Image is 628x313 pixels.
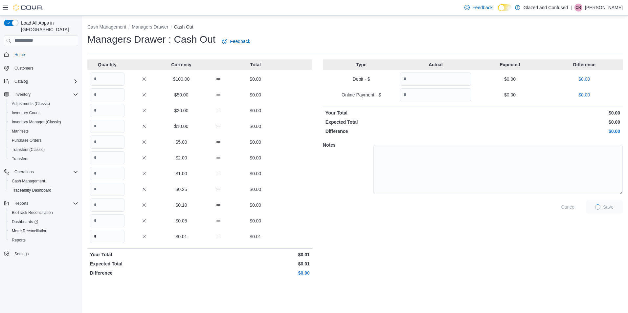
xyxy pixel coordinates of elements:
p: $0.00 [238,202,273,208]
a: Settings [12,250,31,258]
p: Your Total [325,110,472,116]
a: Transfers [9,155,31,163]
span: Home [14,52,25,57]
p: Debit - $ [325,76,397,82]
span: Inventory Manager (Classic) [12,119,61,125]
h1: Managers Drawer : Cash Out [87,33,215,46]
button: Transfers [7,154,81,163]
span: Catalog [14,79,28,84]
p: $0.00 [549,92,620,98]
span: BioTrack Reconciliation [9,209,78,217]
p: $0.00 [474,110,620,116]
button: Catalog [1,77,81,86]
span: Inventory Count [9,109,78,117]
button: Cash Out [174,24,193,30]
p: $0.00 [201,270,309,276]
span: Transfers [9,155,78,163]
span: Metrc Reconciliation [9,227,78,235]
span: Settings [12,249,78,258]
p: Type [325,61,397,68]
span: Inventory [12,91,78,98]
p: $10.00 [164,123,199,130]
nav: Complex example [4,47,78,276]
span: Traceabilty Dashboard [9,186,78,194]
span: Transfers (Classic) [9,146,78,154]
p: $0.05 [164,218,199,224]
nav: An example of EuiBreadcrumbs [87,24,623,31]
a: Feedback [219,35,253,48]
input: Quantity [90,230,124,243]
p: $0.00 [238,123,273,130]
a: Inventory Count [9,109,42,117]
input: Quantity [90,183,124,196]
span: Metrc Reconciliation [12,228,47,234]
button: Reports [12,199,31,207]
p: Glazed and Confused [524,4,568,11]
input: Dark Mode [498,4,512,11]
p: $0.00 [238,218,273,224]
a: Inventory Manager (Classic) [9,118,64,126]
a: Dashboards [7,217,81,226]
input: Quantity [400,73,471,86]
button: Transfers (Classic) [7,145,81,154]
span: Feedback [230,38,250,45]
p: $0.00 [238,155,273,161]
p: Your Total [90,251,198,258]
p: [PERSON_NAME] [585,4,623,11]
span: Reports [12,199,78,207]
img: Cova [13,4,43,11]
input: Quantity [90,151,124,164]
span: Adjustments (Classic) [9,100,78,108]
button: Adjustments (Classic) [7,99,81,108]
p: $0.25 [164,186,199,193]
span: CR [575,4,581,11]
p: $5.00 [164,139,199,145]
span: Manifests [12,129,29,134]
button: Catalog [12,77,31,85]
span: Feedback [472,4,492,11]
span: Save [603,204,614,210]
span: Purchase Orders [9,136,78,144]
button: Customers [1,63,81,73]
p: $0.01 [201,261,309,267]
p: $0.00 [474,76,546,82]
button: LoadingSave [586,200,623,214]
p: Difference [325,128,472,135]
p: $0.10 [164,202,199,208]
span: Loading [595,204,601,210]
p: Quantity [90,61,124,68]
button: Metrc Reconciliation [7,226,81,236]
span: BioTrack Reconciliation [12,210,53,215]
button: Settings [1,249,81,258]
span: Cash Management [9,177,78,185]
h5: Notes [323,138,372,152]
span: Reports [14,201,28,206]
input: Quantity [90,136,124,149]
a: Dashboards [9,218,41,226]
span: Reports [12,238,26,243]
button: Inventory [12,91,33,98]
button: BioTrack Reconciliation [7,208,81,217]
p: $0.00 [238,107,273,114]
p: Online Payment - $ [325,92,397,98]
a: Traceabilty Dashboard [9,186,54,194]
p: $0.00 [549,76,620,82]
p: $0.00 [474,128,620,135]
span: Inventory [14,92,31,97]
p: $50.00 [164,92,199,98]
span: Reports [9,236,78,244]
span: Operations [12,168,78,176]
p: $0.00 [474,119,620,125]
a: Metrc Reconciliation [9,227,50,235]
span: Dashboards [9,218,78,226]
button: Cash Management [7,177,81,186]
span: Purchase Orders [12,138,42,143]
p: Expected Total [90,261,198,267]
span: Home [12,51,78,59]
p: $1.00 [164,170,199,177]
p: $2.00 [164,155,199,161]
a: Cash Management [9,177,48,185]
p: $0.00 [474,92,546,98]
button: Cash Management [87,24,126,30]
span: Cancel [561,204,575,210]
